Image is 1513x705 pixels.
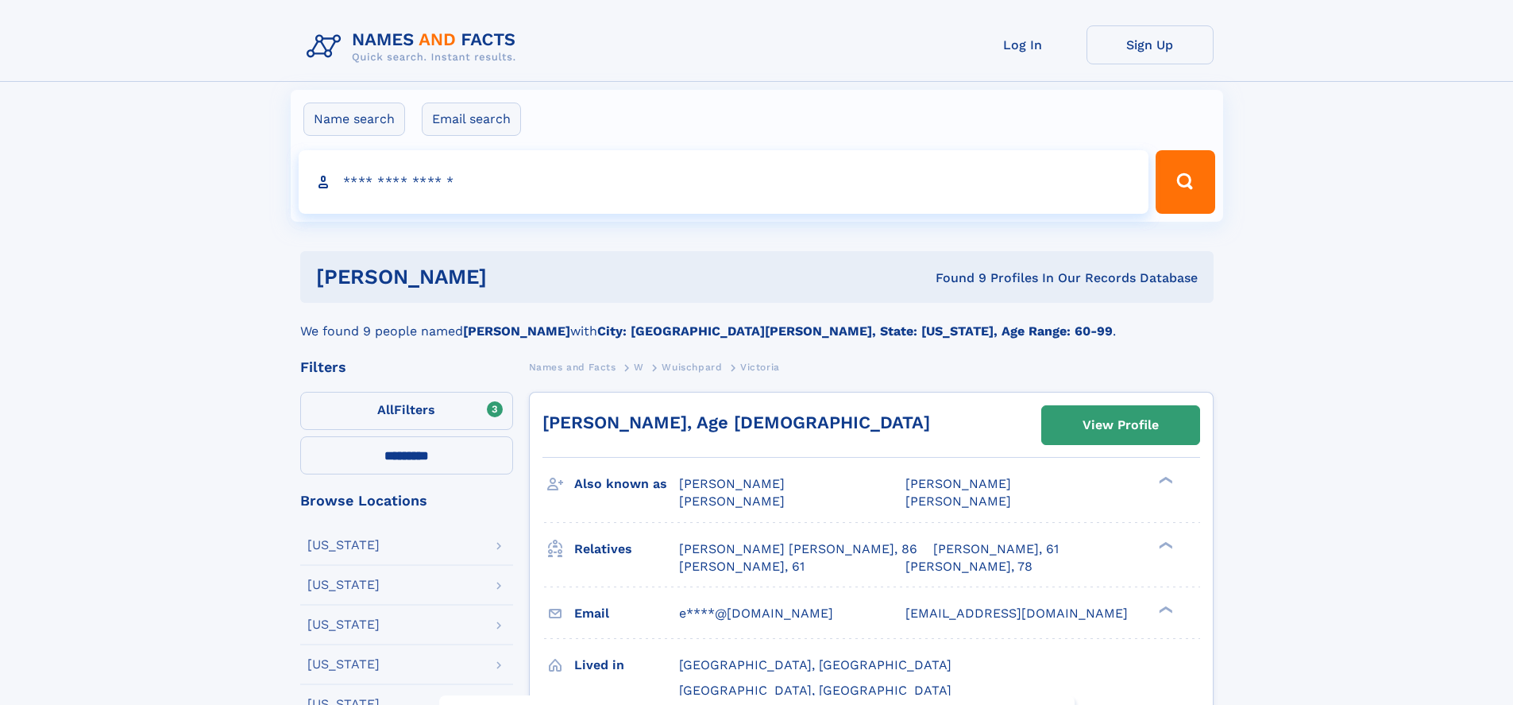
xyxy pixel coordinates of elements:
[1087,25,1214,64] a: Sign Up
[933,540,1059,558] a: [PERSON_NAME], 61
[303,103,405,136] label: Name search
[422,103,521,136] label: Email search
[959,25,1087,64] a: Log In
[634,357,644,377] a: W
[300,392,513,430] label: Filters
[1156,150,1214,214] button: Search Button
[300,494,513,508] div: Browse Locations
[300,360,513,374] div: Filters
[740,362,780,373] span: Victoria
[679,558,805,575] a: [PERSON_NAME], 61
[463,323,570,339] b: [PERSON_NAME]
[307,539,380,552] div: [US_STATE]
[905,558,1032,575] a: [PERSON_NAME], 78
[679,494,785,509] span: [PERSON_NAME]
[679,540,917,558] a: [PERSON_NAME] [PERSON_NAME], 86
[574,536,679,563] h3: Relatives
[307,579,380,591] div: [US_STATE]
[299,150,1149,214] input: search input
[1042,406,1199,444] a: View Profile
[662,357,722,377] a: Wuischpard
[905,476,1011,491] span: [PERSON_NAME]
[307,618,380,631] div: [US_STATE]
[1155,604,1174,614] div: ❯
[300,303,1214,341] div: We found 9 people named with .
[905,606,1128,621] span: [EMAIL_ADDRESS][DOMAIN_NAME]
[634,362,644,373] span: W
[316,267,712,287] h1: [PERSON_NAME]
[597,323,1113,339] b: City: [GEOGRAPHIC_DATA][PERSON_NAME], State: [US_STATE], Age Range: 60-99
[1155,475,1174,486] div: ❯
[679,683,951,698] span: [GEOGRAPHIC_DATA], [GEOGRAPHIC_DATA]
[377,402,394,417] span: All
[307,658,380,671] div: [US_STATE]
[574,600,679,627] h3: Email
[679,476,785,491] span: [PERSON_NAME]
[529,357,616,377] a: Names and Facts
[574,652,679,679] h3: Lived in
[905,494,1011,509] span: [PERSON_NAME]
[574,471,679,498] h3: Also known as
[711,269,1198,287] div: Found 9 Profiles In Our Records Database
[662,362,722,373] span: Wuischpard
[1155,540,1174,550] div: ❯
[542,413,930,432] a: [PERSON_NAME], Age [DEMOGRAPHIC_DATA]
[1083,407,1159,444] div: View Profile
[300,25,529,68] img: Logo Names and Facts
[679,657,951,672] span: [GEOGRAPHIC_DATA], [GEOGRAPHIC_DATA]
